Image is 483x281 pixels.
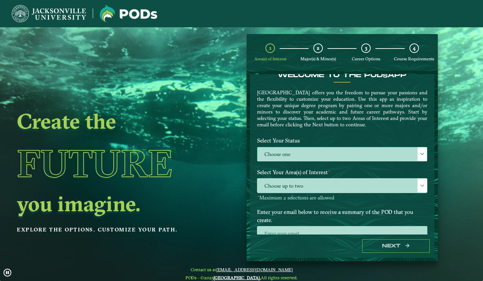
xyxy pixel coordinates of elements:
a: [GEOGRAPHIC_DATA]. [214,275,261,280]
label: Choose one [257,147,427,162]
span: Contact us at [186,267,297,272]
a: [EMAIL_ADDRESS][DOMAIN_NAME] [216,267,293,272]
span: 2 [317,45,319,51]
label: Enter your email below to receive a summary of the POD that you create. [252,206,432,226]
span: Career Options [352,56,380,61]
h4: Welcome to the POD app [257,71,427,79]
p: Explore the options. Customize your path. [17,225,200,235]
span: PODs - ©2025 All rights reserved. [186,275,297,280]
span: 3 [365,45,367,51]
label: Select Your Area(s) of Interest [252,166,432,179]
span: Major(s) & Minor(s) [301,56,336,61]
h2: you imagine. [17,194,200,213]
span: Area(s) of Interest [254,56,286,61]
h2: Create the [17,112,200,130]
span: Course Requirements [394,56,434,61]
sup: ⋆ [328,168,331,173]
span: Choose up to two [257,179,427,193]
input: Enter your email [257,226,427,241]
label: Select Your Status [252,134,432,147]
img: Jacksonville University logo [100,5,157,22]
img: Jacksonville University logo [12,5,86,22]
p: [GEOGRAPHIC_DATA] offers you the freedom to pursue your passions and the flexibility to customize... [257,89,427,128]
sup: ⋆ [257,194,259,198]
p: Maximum 2 selections are allowed [257,195,427,201]
button: Next [362,239,430,253]
span: 4 [413,45,416,51]
span: 1 [269,45,272,51]
sub: s [383,73,388,79]
h1: Future [17,133,200,194]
